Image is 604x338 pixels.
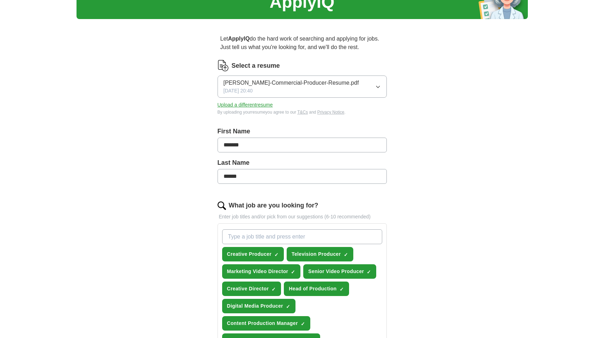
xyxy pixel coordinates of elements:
[297,110,308,115] a: T&Cs
[344,252,348,258] span: ✓
[229,201,318,210] label: What job are you looking for?
[222,316,310,331] button: Content Production Manager✓
[227,285,269,292] span: Creative Director
[274,252,279,258] span: ✓
[367,269,371,275] span: ✓
[218,60,229,71] img: CV Icon
[218,127,387,136] label: First Name
[227,302,283,310] span: Digital Media Producer
[218,158,387,168] label: Last Name
[340,286,344,292] span: ✓
[218,201,226,210] img: search.png
[289,285,336,292] span: Head of Production
[222,247,284,261] button: Creative Producer✓
[284,282,349,296] button: Head of Production✓
[232,61,280,71] label: Select a resume
[317,110,344,115] a: Privacy Notice
[227,268,288,275] span: Marketing Video Director
[301,321,305,327] span: ✓
[224,79,359,87] span: [PERSON_NAME]-Commercial-Producer-Resume.pdf
[291,269,295,275] span: ✓
[292,251,341,258] span: Television Producer
[224,87,253,95] span: [DATE] 20:40
[218,32,387,54] p: Let do the hard work of searching and applying for jobs. Just tell us what you're looking for, an...
[272,286,276,292] span: ✓
[287,247,353,261] button: Television Producer✓
[218,213,387,221] p: Enter job titles and/or pick from our suggestions (6-10 recommended)
[222,282,281,296] button: Creative Director✓
[227,320,298,327] span: Content Production Manager
[222,264,301,279] button: Marketing Video Director✓
[218,101,273,109] button: Upload a differentresume
[228,36,250,42] strong: ApplyIQ
[227,251,272,258] span: Creative Producer
[218,109,387,115] div: By uploading your resume you agree to our and .
[218,76,387,98] button: [PERSON_NAME]-Commercial-Producer-Resume.pdf[DATE] 20:40
[222,229,382,244] input: Type a job title and press enter
[286,304,290,309] span: ✓
[222,299,295,313] button: Digital Media Producer✓
[308,268,364,275] span: Senior Video Producer
[303,264,376,279] button: Senior Video Producer✓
